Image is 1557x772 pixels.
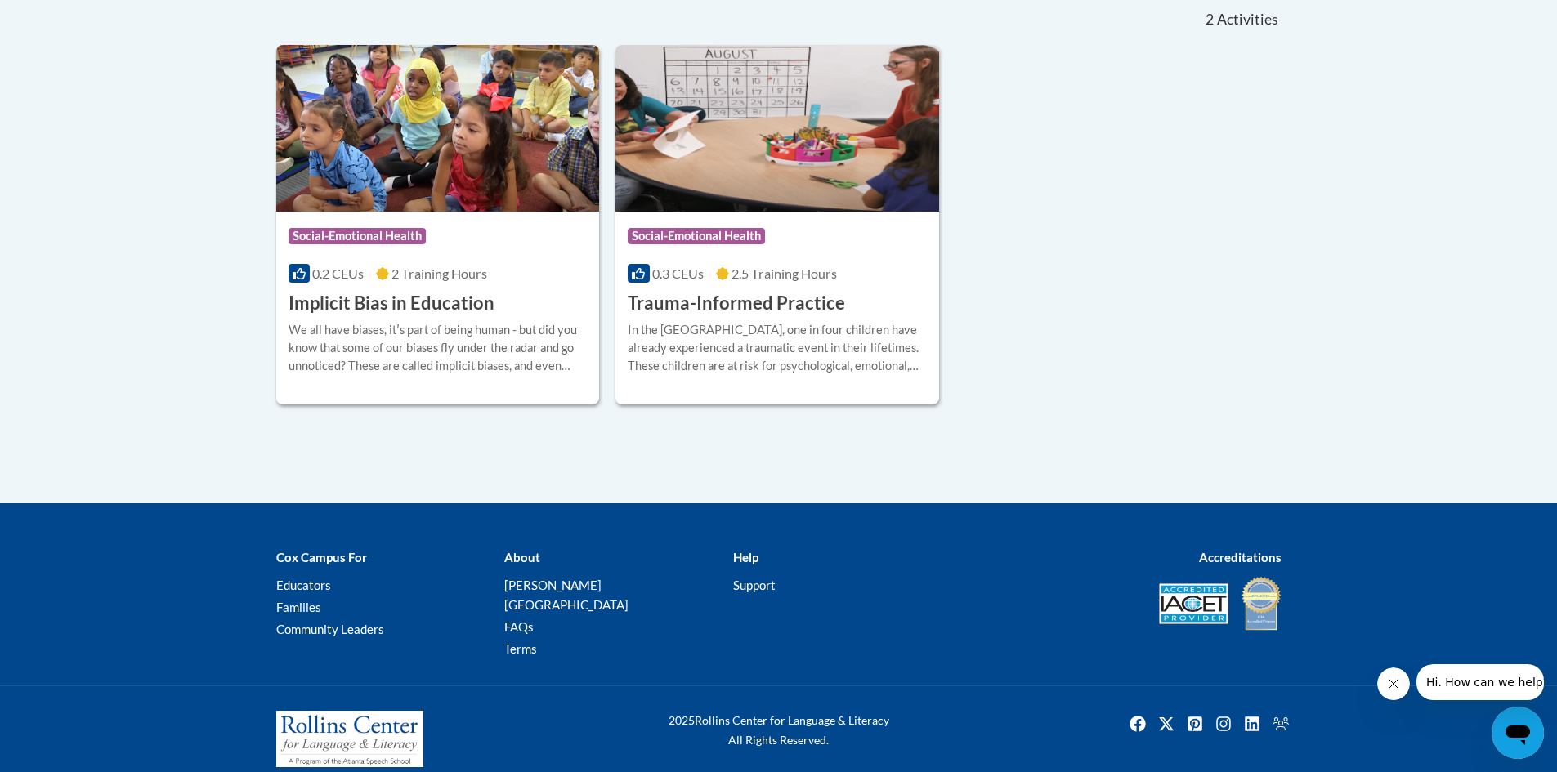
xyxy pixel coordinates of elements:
[1217,11,1278,29] span: Activities
[276,622,384,636] a: Community Leaders
[1125,711,1151,737] a: Facebook
[276,711,423,768] img: Rollins Center for Language & Literacy - A Program of the Atlanta Speech School
[276,550,367,564] b: Cox Campus For
[733,550,758,564] b: Help
[628,228,765,244] span: Social-Emotional Health
[289,291,494,316] h3: Implicit Bias in Education
[289,321,588,375] div: We all have biases, itʹs part of being human - but did you know that some of our biases fly under...
[1239,711,1265,737] img: LinkedIn icon
[276,578,331,592] a: Educators
[1153,711,1179,737] a: Twitter
[628,321,927,375] div: In the [GEOGRAPHIC_DATA], one in four children have already experienced a traumatic event in thei...
[1268,711,1294,737] img: Facebook group icon
[628,291,845,316] h3: Trauma-Informed Practice
[1210,711,1237,737] a: Instagram
[276,600,321,614] a: Families
[733,578,776,592] a: Support
[1159,583,1228,624] img: Accredited IACET® Provider
[607,711,951,750] div: Rollins Center for Language & Literacy All Rights Reserved.
[1239,711,1265,737] a: Linkedin
[1492,707,1544,759] iframe: Button to launch messaging window
[1416,664,1544,700] iframe: Message from company
[504,578,629,612] a: [PERSON_NAME][GEOGRAPHIC_DATA]
[276,45,600,212] img: Course Logo
[1125,711,1151,737] img: Facebook icon
[504,550,540,564] b: About
[10,11,132,25] span: Hi. How can we help?
[1182,711,1208,737] a: Pinterest
[615,45,939,212] img: Course Logo
[312,266,364,281] span: 0.2 CEUs
[1241,575,1282,632] img: IDA® Accredited
[652,266,704,281] span: 0.3 CEUs
[504,619,534,634] a: FAQs
[504,641,537,656] a: Terms
[1153,711,1179,737] img: Twitter icon
[1199,550,1282,564] b: Accreditations
[1206,11,1214,29] span: 2
[1377,667,1410,700] iframe: Close message
[276,45,600,404] a: Course LogoSocial-Emotional Health0.2 CEUs2 Training Hours Implicit Bias in EducationWe all have ...
[732,266,837,281] span: 2.5 Training Hours
[1182,711,1208,737] img: Pinterest icon
[1210,711,1237,737] img: Instagram icon
[615,45,939,404] a: Course LogoSocial-Emotional Health0.3 CEUs2.5 Training Hours Trauma-Informed PracticeIn the [GEOG...
[391,266,487,281] span: 2 Training Hours
[289,228,426,244] span: Social-Emotional Health
[1268,711,1294,737] a: Facebook Group
[669,713,695,727] span: 2025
